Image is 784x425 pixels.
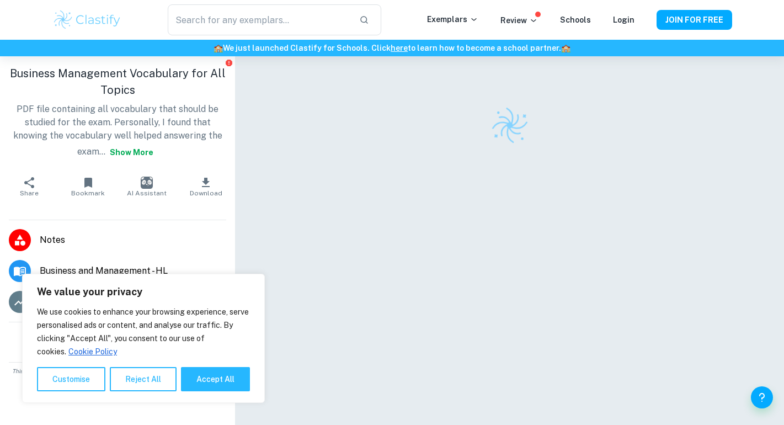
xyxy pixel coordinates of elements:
p: PDF file containing all vocabulary that should be studied for the exam. Personally, I found that ... [9,103,226,162]
span: Business and Management - HL [40,264,226,278]
a: Login [613,15,634,24]
img: AI Assistant [141,177,153,189]
p: We value your privacy [37,285,250,299]
p: We use cookies to enhance your browsing experience, serve personalised ads or content, and analys... [37,305,250,358]
button: Accept All [181,367,250,391]
span: AI Assistant [127,189,167,197]
button: Show more [105,142,158,162]
button: Report issue [225,59,233,67]
span: 🏫 [214,44,223,52]
p: Exemplars [427,13,478,25]
span: Share [20,189,39,197]
button: Download [177,171,236,202]
button: AI Assistant [118,171,177,202]
h6: We just launched Clastify for Schools. Click to learn how to become a school partner. [2,42,782,54]
button: JOIN FOR FREE [657,10,732,30]
span: Bookmark [71,189,105,197]
input: Search for any exemplars... [168,4,350,35]
a: Schools [560,15,591,24]
img: Clastify logo [488,104,530,146]
a: Cookie Policy [68,347,118,357]
img: Clastify logo [52,9,122,31]
span: Notes [40,233,226,247]
a: here [391,44,408,52]
div: We value your privacy [22,274,265,403]
button: Reject All [110,367,177,391]
span: This is an example of past student work. Do not copy or submit as your own. Use to understand the... [4,367,231,384]
button: Bookmark [59,171,118,202]
p: Review [500,14,538,26]
span: Download [190,189,222,197]
span: 🏫 [561,44,570,52]
h1: Business Management Vocabulary for All Topics [9,65,226,98]
button: Customise [37,367,105,391]
button: Help and Feedback [751,386,773,408]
